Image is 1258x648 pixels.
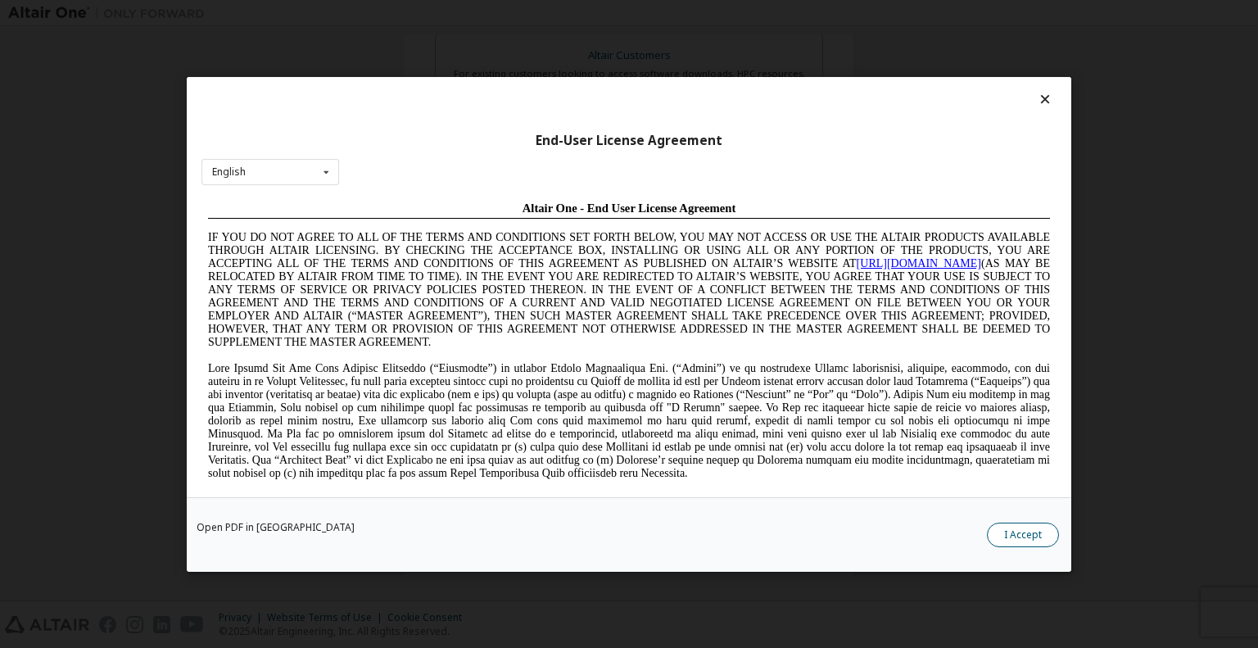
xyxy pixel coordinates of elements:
[987,522,1059,546] button: I Accept
[212,167,246,177] div: English
[197,522,355,532] a: Open PDF in [GEOGRAPHIC_DATA]
[7,167,848,284] span: Lore Ipsumd Sit Ame Cons Adipisc Elitseddo (“Eiusmodte”) in utlabor Etdolo Magnaaliqua Eni. (“Adm...
[201,132,1057,148] div: End-User License Agreement
[7,36,848,153] span: IF YOU DO NOT AGREE TO ALL OF THE TERMS AND CONDITIONS SET FORTH BELOW, YOU MAY NOT ACCESS OR USE...
[655,62,780,75] a: [URL][DOMAIN_NAME]
[321,7,535,20] span: Altair One - End User License Agreement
